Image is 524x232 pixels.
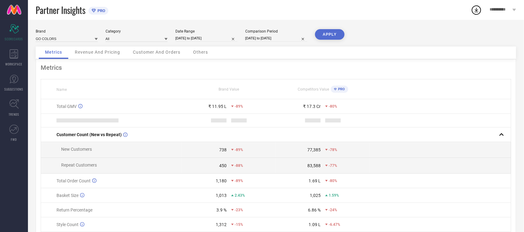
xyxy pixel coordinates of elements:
[471,4,482,16] div: Open download list
[337,87,345,91] span: PRO
[61,147,92,152] span: New Customers
[303,104,321,109] div: ₹ 17.3 Cr
[56,222,79,227] span: Style Count
[216,207,227,212] div: 3.9 %
[235,163,243,168] span: -88%
[308,207,321,212] div: 6.86 %
[309,178,321,183] div: 1.69 L
[133,50,180,55] span: Customer And Orders
[329,179,337,183] span: -80%
[56,178,91,183] span: Total Order Count
[310,193,321,198] div: 1,025
[329,208,337,212] span: -24%
[219,147,227,152] div: 738
[235,179,243,183] span: -89%
[235,222,243,227] span: -15%
[5,37,23,41] span: SCORECARDS
[235,104,243,109] span: -89%
[329,222,340,227] span: -6.47%
[315,29,345,40] button: APPLY
[175,35,237,42] input: Select date range
[216,222,227,227] div: 1,312
[235,208,243,212] span: -23%
[56,207,93,212] span: Return Percentage
[216,178,227,183] div: 1,180
[219,163,227,168] div: 450
[56,193,79,198] span: Basket Size
[193,50,208,55] span: Others
[245,29,307,33] div: Comparison Period
[106,29,168,33] div: Category
[235,148,243,152] span: -89%
[41,64,511,71] div: Metrics
[36,4,85,16] span: Partner Insights
[56,104,77,109] span: Total GMV
[5,87,24,91] span: SUGGESTIONS
[216,193,227,198] div: 1,013
[245,35,307,42] input: Select comparison period
[298,87,329,91] span: Competitors Value
[45,50,62,55] span: Metrics
[36,29,98,33] div: Brand
[6,62,23,66] span: WORKSPACE
[329,104,337,109] span: -80%
[208,104,227,109] div: ₹ 11.95 L
[307,163,321,168] div: 83,588
[9,112,19,117] span: TRENDS
[329,163,337,168] span: -77%
[175,29,237,33] div: Date Range
[309,222,321,227] div: 1.09 L
[307,147,321,152] div: 77,385
[235,193,245,198] span: 2.43%
[329,148,337,152] span: -78%
[329,193,339,198] span: 1.59%
[219,87,239,91] span: Brand Value
[56,132,122,137] span: Customer Count (New vs Repeat)
[61,163,97,167] span: Repeat Customers
[11,137,17,142] span: FWD
[96,8,105,13] span: PRO
[56,87,67,92] span: Name
[75,50,120,55] span: Revenue And Pricing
